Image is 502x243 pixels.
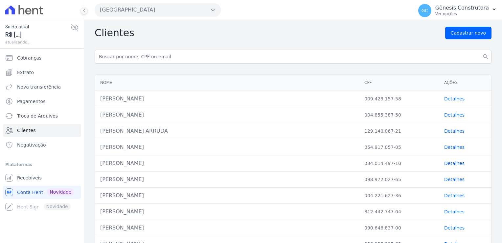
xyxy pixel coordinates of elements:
[480,50,491,64] button: search
[100,224,354,232] div: [PERSON_NAME]
[100,192,354,200] div: [PERSON_NAME]
[5,30,71,39] span: R$ [...]
[444,128,465,134] a: Detalhes
[100,127,354,135] div: [PERSON_NAME] ARRUDA
[3,51,81,65] a: Cobranças
[444,177,465,182] a: Detalhes
[359,204,439,220] td: 812.442.747-04
[359,172,439,188] td: 098.972.027-65
[17,189,43,196] span: Conta Hent
[5,39,71,45] span: atualizando...
[5,23,71,30] span: Saldo atual
[17,127,35,134] span: Clientes
[5,161,79,169] div: Plataformas
[421,8,428,13] span: GC
[444,112,465,118] a: Detalhes
[100,95,354,103] div: [PERSON_NAME]
[359,91,439,107] td: 009.423.157-58
[439,75,491,91] th: Ações
[451,30,486,36] span: Cadastrar novo
[359,155,439,172] td: 034.014.497-10
[3,109,81,122] a: Troca de Arquivos
[444,225,465,230] a: Detalhes
[359,220,439,236] td: 090.646.837-00
[359,188,439,204] td: 004.221.627-36
[100,175,354,183] div: [PERSON_NAME]
[482,53,489,60] i: search
[100,111,354,119] div: [PERSON_NAME]
[100,159,354,167] div: [PERSON_NAME]
[435,11,489,16] p: Ver opções
[100,143,354,151] div: [PERSON_NAME]
[100,208,354,216] div: [PERSON_NAME]
[444,161,465,166] a: Detalhes
[359,107,439,123] td: 004.855.387-50
[444,96,465,101] a: Detalhes
[359,139,439,155] td: 054.917.057-05
[444,145,465,150] a: Detalhes
[444,209,465,214] a: Detalhes
[95,27,134,39] h2: Clientes
[95,75,359,91] th: Nome
[359,75,439,91] th: CPF
[17,55,41,61] span: Cobranças
[3,186,81,199] a: Conta Hent Novidade
[47,188,74,196] span: Novidade
[3,171,81,184] a: Recebíveis
[3,66,81,79] a: Extrato
[95,3,221,16] button: [GEOGRAPHIC_DATA]
[3,95,81,108] a: Pagamentos
[95,50,491,64] input: Buscar por nome, CPF ou email
[3,124,81,137] a: Clientes
[3,80,81,94] a: Nova transferência
[445,27,491,39] a: Cadastrar novo
[17,113,58,119] span: Troca de Arquivos
[444,193,465,198] a: Detalhes
[359,123,439,139] td: 129.140.067-21
[17,69,34,76] span: Extrato
[17,98,45,105] span: Pagamentos
[17,84,61,90] span: Nova transferência
[435,5,489,11] p: Gênesis Construtora
[3,138,81,151] a: Negativação
[5,51,79,213] nav: Sidebar
[17,142,46,148] span: Negativação
[413,1,502,20] button: GC Gênesis Construtora Ver opções
[17,175,42,181] span: Recebíveis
